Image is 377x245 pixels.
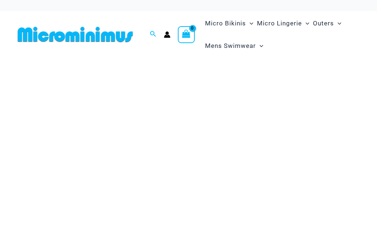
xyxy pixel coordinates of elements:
[15,26,136,43] img: MM SHOP LOGO FLAT
[203,35,265,57] a: Mens SwimwearMenu ToggleMenu Toggle
[256,36,263,55] span: Menu Toggle
[334,14,341,33] span: Menu Toggle
[257,14,302,33] span: Micro Lingerie
[302,14,309,33] span: Menu Toggle
[313,14,334,33] span: Outers
[246,14,253,33] span: Menu Toggle
[150,30,156,39] a: Search icon link
[202,11,362,58] nav: Site Navigation
[311,12,343,35] a: OutersMenu ToggleMenu Toggle
[203,12,255,35] a: Micro BikinisMenu ToggleMenu Toggle
[205,14,246,33] span: Micro Bikinis
[255,12,311,35] a: Micro LingerieMenu ToggleMenu Toggle
[205,36,256,55] span: Mens Swimwear
[178,26,195,43] a: View Shopping Cart, empty
[164,31,170,38] a: Account icon link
